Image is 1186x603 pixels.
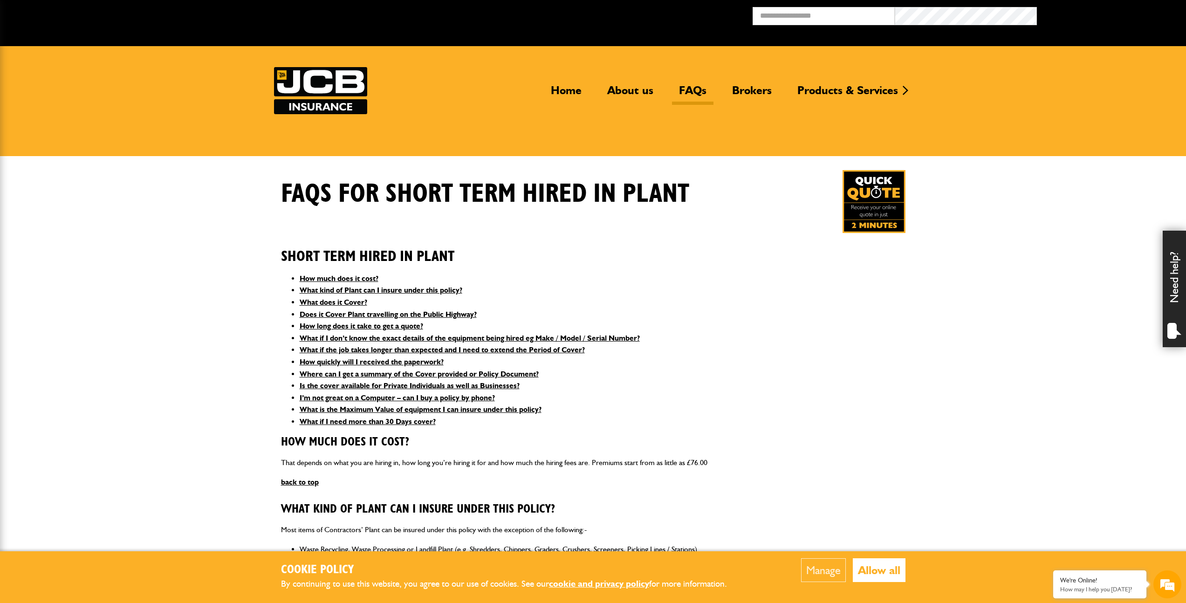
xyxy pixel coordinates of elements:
a: What kind of Plant can I insure under this policy? [300,286,462,295]
button: Broker Login [1037,7,1179,21]
a: Is the cover available for Private Individuals as well as Businesses? [300,381,520,390]
div: We're Online! [1060,576,1139,584]
p: Most items of Contractors’ Plant can be insured under this policy with the exception of the follo... [281,524,905,536]
a: Does it Cover Plant travelling on the Public Highway? [300,310,477,319]
a: About us [600,83,660,105]
h2: Short Term Hired In Plant [281,233,905,265]
a: What if I don’t know the exact details of the equipment being hired eg Make / Model / Serial Number? [300,334,640,343]
a: What if I need more than 30 Days cover? [300,417,436,426]
a: Where can I get a summary of the Cover provided or Policy Document? [300,370,539,378]
a: back to top [281,478,319,487]
a: Brokers [725,83,779,105]
h3: How much does it cost? [281,435,905,450]
li: Waste Recycling, Waste Processing or Landfill Plant (e.g. Shredders, Chippers, Graders, Crushers,... [300,543,905,555]
h1: FAQS for Short Term Hired In Plant [281,178,689,210]
button: Manage [801,558,846,582]
button: Allow all [853,558,905,582]
h3: What kind of Plant can I insure under this policy? [281,502,905,517]
a: What is the Maximum Value of equipment I can insure under this policy? [300,405,542,414]
a: Home [544,83,589,105]
p: By continuing to use this website, you agree to our use of cookies. See our for more information. [281,577,742,591]
h2: Cookie Policy [281,563,742,577]
p: How may I help you today? [1060,586,1139,593]
img: Quick Quote [843,170,905,233]
div: Need help? [1163,231,1186,347]
p: That depends on what you are hiring in, how long you’re hiring it for and how much the hiring fee... [281,457,905,469]
a: How long does it take to get a quote? [300,322,423,330]
a: How quickly will I received the paperwork? [300,357,444,366]
a: JCB Insurance Services [274,67,367,114]
a: FAQs [672,83,713,105]
a: Products & Services [790,83,905,105]
a: Get your insurance quote in just 2-minutes [843,170,905,233]
a: cookie and privacy policy [549,578,649,589]
a: I’m not great on a Computer – can I buy a policy by phone? [300,393,495,402]
a: What does it Cover? [300,298,367,307]
a: What if the job takes longer than expected and I need to extend the Period of Cover? [300,345,585,354]
a: How much does it cost? [300,274,378,283]
img: JCB Insurance Services logo [274,67,367,114]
